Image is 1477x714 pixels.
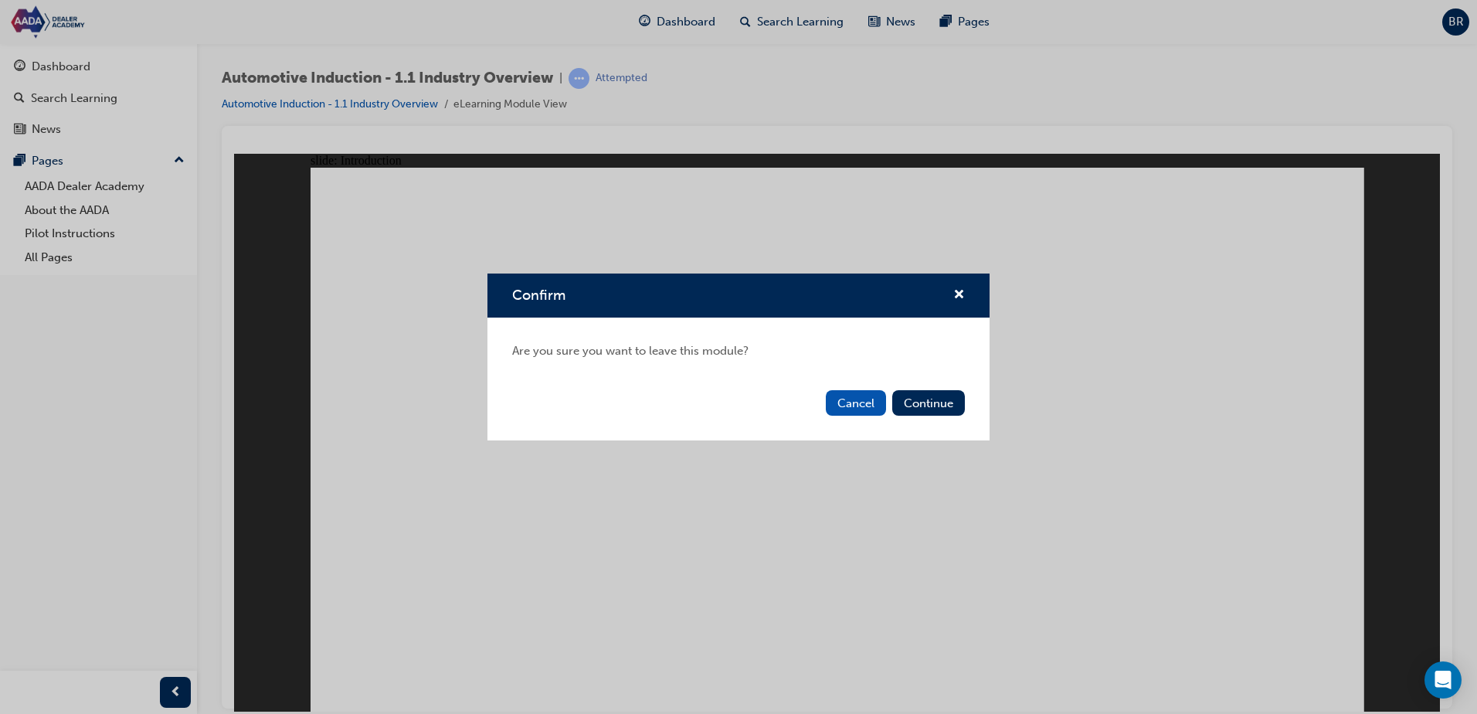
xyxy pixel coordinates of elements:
span: Confirm [512,287,565,304]
button: Continue [892,390,965,416]
button: cross-icon [953,286,965,305]
button: Cancel [826,390,886,416]
div: Confirm [487,274,990,440]
div: Open Intercom Messenger [1424,661,1462,699]
span: cross-icon [953,289,965,303]
div: Are you sure you want to leave this module? [487,318,990,385]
